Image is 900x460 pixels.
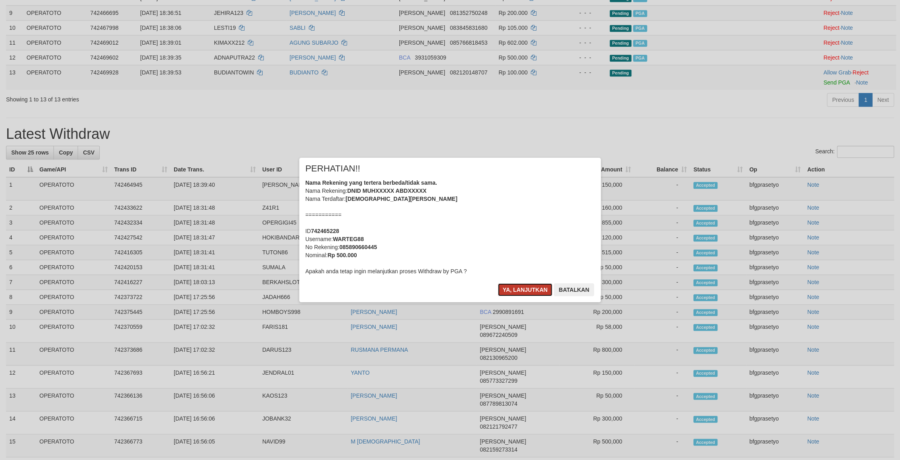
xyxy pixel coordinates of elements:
button: Ya, lanjutkan [498,283,553,296]
b: 085890660445 [339,244,377,250]
b: Rp 500.000 [327,252,357,258]
b: 742465228 [311,228,339,234]
div: Nama Rekening: Nama Terdaftar: =========== ID Username: No Rekening: Nominal: Apakah anda tetap i... [305,179,595,275]
button: Batalkan [554,283,594,296]
span: PERHATIAN!! [305,165,360,173]
b: DNID MUHXXXXX ABDXXXXX [347,188,426,194]
b: WARTEG88 [333,236,364,242]
b: Nama Rekening yang tertera berbeda/tidak sama. [305,179,437,186]
b: [DEMOGRAPHIC_DATA][PERSON_NAME] [345,196,457,202]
